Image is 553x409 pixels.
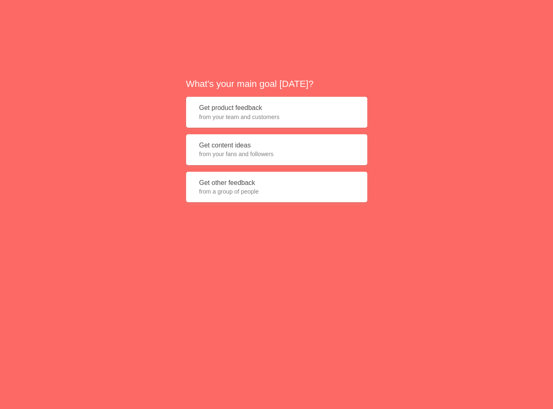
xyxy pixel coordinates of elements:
[186,134,367,165] button: Get content ideasfrom your fans and followers
[186,77,367,90] h2: What's your main goal [DATE]?
[186,172,367,203] button: Get other feedbackfrom a group of people
[199,187,354,196] span: from a group of people
[186,97,367,128] button: Get product feedbackfrom your team and customers
[199,113,354,121] span: from your team and customers
[199,150,354,158] span: from your fans and followers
